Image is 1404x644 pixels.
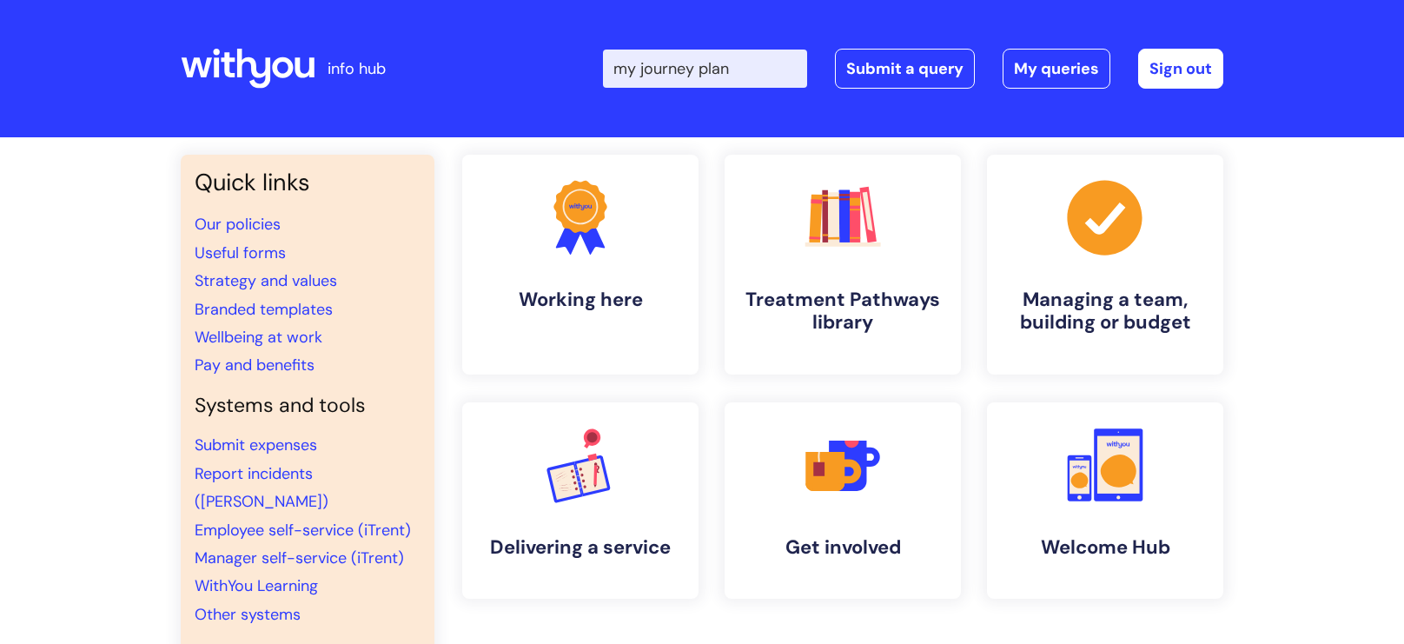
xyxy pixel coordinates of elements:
[738,536,947,559] h4: Get involved
[195,548,404,568] a: Manager self-service (iTrent)
[603,49,1223,89] div: | -
[195,355,315,375] a: Pay and benefits
[725,402,961,599] a: Get involved
[476,536,685,559] h4: Delivering a service
[195,270,337,291] a: Strategy and values
[195,394,421,418] h4: Systems and tools
[1001,289,1209,335] h4: Managing a team, building or budget
[462,155,699,375] a: Working here
[195,604,301,625] a: Other systems
[987,402,1223,599] a: Welcome Hub
[603,50,807,88] input: Search
[1138,49,1223,89] a: Sign out
[195,435,317,455] a: Submit expenses
[195,299,333,320] a: Branded templates
[835,49,975,89] a: Submit a query
[195,463,328,512] a: Report incidents ([PERSON_NAME])
[476,289,685,311] h4: Working here
[195,520,411,541] a: Employee self-service (iTrent)
[1003,49,1110,89] a: My queries
[195,575,318,596] a: WithYou Learning
[195,327,322,348] a: Wellbeing at work
[462,402,699,599] a: Delivering a service
[725,155,961,375] a: Treatment Pathways library
[195,214,281,235] a: Our policies
[987,155,1223,375] a: Managing a team, building or budget
[328,55,386,83] p: info hub
[195,169,421,196] h3: Quick links
[1001,536,1209,559] h4: Welcome Hub
[738,289,947,335] h4: Treatment Pathways library
[195,242,286,263] a: Useful forms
